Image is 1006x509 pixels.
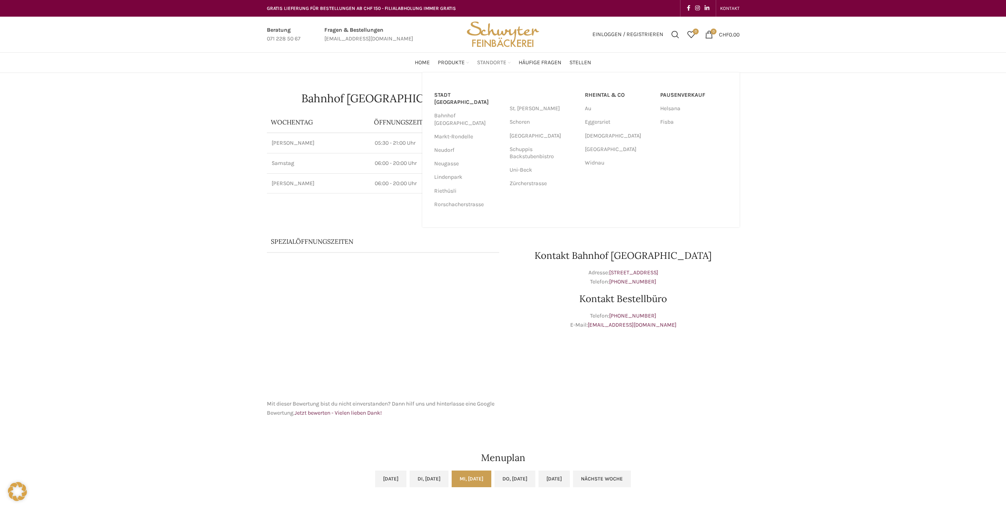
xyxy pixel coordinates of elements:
a: Au [585,102,652,115]
a: Riethüsli [434,184,502,198]
a: Markt-Rondelle [434,130,502,144]
span: Produkte [438,59,465,67]
p: Mit dieser Bewertung bist du nicht einverstanden? Dann hilf uns und hinterlasse eine Google Bewer... [267,400,499,417]
a: Do, [DATE] [494,471,535,487]
p: Wochentag [271,118,366,126]
a: Helsana [660,102,728,115]
a: Produkte [438,55,469,71]
a: Eggersriet [585,115,652,129]
span: Standorte [477,59,506,67]
p: Adresse: Telefon: [507,268,740,286]
div: Meine Wunschliste [683,27,699,42]
span: CHF [719,31,729,38]
a: Di, [DATE] [410,471,448,487]
a: Stellen [569,55,591,71]
a: Schuppis Backstubenbistro [510,143,577,163]
a: [DATE] [375,471,406,487]
h2: Kontakt Bahnhof [GEOGRAPHIC_DATA] [507,251,740,260]
a: Zürcherstrasse [510,177,577,190]
h1: Bahnhof [GEOGRAPHIC_DATA] [267,93,499,104]
a: Schoren [510,115,577,129]
a: Home [415,55,430,71]
a: [PHONE_NUMBER] [609,278,656,285]
a: Neudorf [434,144,502,157]
p: Samstag [272,159,365,167]
a: Häufige Fragen [519,55,561,71]
p: 05:30 - 21:00 Uhr [375,139,494,147]
iframe: schwyter bahnhof [267,273,499,392]
p: Telefon: E-Mail: [507,312,740,329]
a: RHEINTAL & CO [585,88,652,102]
p: 06:00 - 20:00 Uhr [375,180,494,188]
a: Uni-Beck [510,163,577,177]
a: [STREET_ADDRESS] [609,269,658,276]
div: Secondary navigation [716,0,743,16]
a: Neugasse [434,157,502,170]
a: 0 CHF0.00 [701,27,743,42]
a: Facebook social link [684,3,693,14]
a: Fisba [660,115,728,129]
span: GRATIS LIEFERUNG FÜR BESTELLUNGEN AB CHF 150 - FILIALABHOLUNG IMMER GRATIS [267,6,456,11]
a: Linkedin social link [702,3,712,14]
a: [DATE] [538,471,570,487]
a: [GEOGRAPHIC_DATA] [510,129,577,143]
a: Jetzt bewerten - Vielen lieben Dank! [295,409,382,416]
span: KONTAKT [720,6,740,11]
a: Standorte [477,55,511,71]
bdi: 0.00 [719,31,740,38]
span: Häufige Fragen [519,59,561,67]
span: 0 [711,29,717,34]
a: Mi, [DATE] [452,471,491,487]
p: ÖFFNUNGSZEITEN [374,118,495,126]
span: Einloggen / Registrieren [592,32,663,37]
a: Widnau [585,156,652,170]
a: Rorschacherstrasse [434,198,502,211]
a: Pausenverkauf [660,88,728,102]
a: Suchen [667,27,683,42]
p: [PERSON_NAME] [272,139,365,147]
img: Bäckerei Schwyter [464,17,542,52]
p: Spezialöffnungszeiten [271,237,473,246]
a: Einloggen / Registrieren [588,27,667,42]
a: Nächste Woche [573,471,631,487]
a: Instagram social link [693,3,702,14]
a: 0 [683,27,699,42]
a: Infobox link [324,26,413,44]
a: St. [PERSON_NAME] [510,102,577,115]
a: Bahnhof [GEOGRAPHIC_DATA] [434,109,502,130]
a: [PHONE_NUMBER] [609,312,656,319]
span: Home [415,59,430,67]
p: 06:00 - 20:00 Uhr [375,159,494,167]
a: Site logo [464,31,542,37]
a: KONTAKT [720,0,740,16]
div: Main navigation [263,55,743,71]
span: 0 [693,29,699,34]
span: Stellen [569,59,591,67]
h2: Menuplan [267,453,740,463]
a: [DEMOGRAPHIC_DATA] [585,129,652,143]
a: Stadt [GEOGRAPHIC_DATA] [434,88,502,109]
a: Infobox link [267,26,301,44]
a: [GEOGRAPHIC_DATA] [585,143,652,156]
a: Lindenpark [434,170,502,184]
a: [EMAIL_ADDRESS][DOMAIN_NAME] [588,321,676,328]
h2: Kontakt Bestellbüro [507,294,740,304]
p: [PERSON_NAME] [272,180,365,188]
